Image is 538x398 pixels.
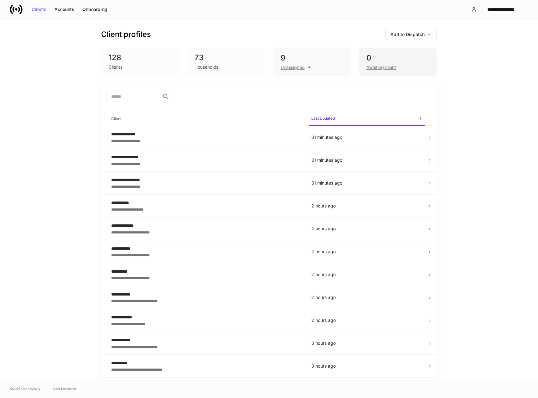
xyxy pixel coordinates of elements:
p: 2 hours ago [311,226,422,232]
p: 2 hours ago [311,294,422,301]
p: 2 hours ago [311,203,422,209]
p: 2 hours ago [311,271,422,278]
button: Add to Dispatch [385,29,437,40]
span: © 2025 OneAdvisory [10,386,41,391]
p: 3 hours ago [311,363,422,369]
div: 9 [281,53,343,63]
div: 128 [109,53,172,63]
div: Unassigned [281,64,305,71]
div: Clients [32,7,46,12]
p: 31 minutes ago [311,180,422,186]
h3: Client profiles [101,29,151,39]
div: 0Awaiting client [359,48,437,76]
button: Accounts [50,4,78,14]
div: Awaiting client [366,64,396,71]
div: Clients [109,64,122,70]
h6: Last Updated [311,115,335,121]
p: 31 minutes ago [311,157,422,163]
h6: Client [111,116,122,122]
div: 0 [366,53,429,63]
button: Onboarding [78,4,111,14]
span: Client [109,113,304,125]
button: Clients [28,4,50,14]
p: 2 hours ago [311,317,422,323]
div: 9Unassigned [273,48,351,76]
span: Last Updated [309,112,425,126]
div: Add to Dispatch [391,32,432,37]
p: 31 minutes ago [311,134,422,140]
p: 3 hours ago [311,340,422,346]
div: Households [194,64,218,70]
a: Data Disclaimer [53,386,76,391]
div: Onboarding [82,7,107,12]
div: Accounts [54,7,74,12]
div: 73 [194,53,258,63]
p: 2 hours ago [311,249,422,255]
